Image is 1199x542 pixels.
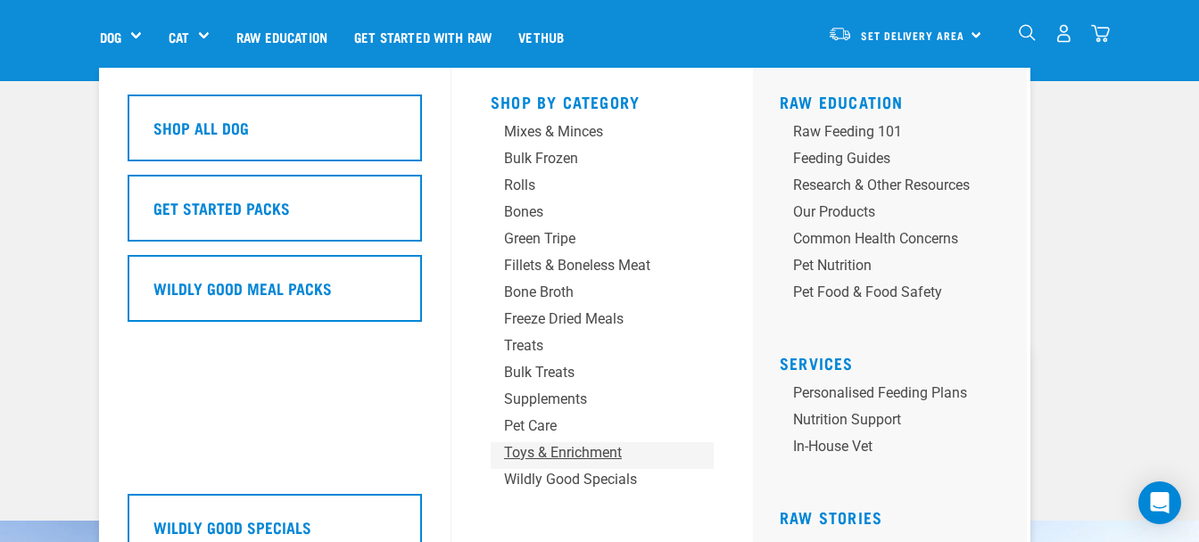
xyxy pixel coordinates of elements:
[504,335,671,357] div: Treats
[504,255,671,276] div: Fillets & Boneless Meat
[504,442,671,464] div: Toys & Enrichment
[491,121,714,148] a: Mixes & Minces
[780,354,1013,368] h5: Services
[780,228,1013,255] a: Common Health Concerns
[861,33,964,39] span: Set Delivery Area
[491,415,714,442] a: Pet Care
[793,228,970,250] div: Common Health Concerns
[793,121,970,143] div: Raw Feeding 101
[828,26,852,42] img: van-moving.png
[780,148,1013,175] a: Feeding Guides
[153,116,249,139] h5: Shop All Dog
[153,196,290,219] h5: Get Started Packs
[504,148,671,169] div: Bulk Frozen
[223,1,341,72] a: Raw Education
[780,201,1013,228] a: Our Products
[780,175,1013,201] a: Research & Other Resources
[780,282,1013,308] a: Pet Food & Food Safety
[153,276,332,300] h5: Wildly Good Meal Packs
[491,148,714,175] a: Bulk Frozen
[793,255,970,276] div: Pet Nutrition
[491,255,714,282] a: Fillets & Boneless Meat
[504,175,671,196] div: Rolls
[504,389,671,410] div: Supplements
[128,94,422,175] a: Shop All Dog
[780,409,1013,436] a: Nutrition Support
[780,436,1013,463] a: In-house vet
[169,27,189,47] a: Cat
[504,469,671,490] div: Wildly Good Specials
[491,93,714,107] h5: Shop By Category
[780,255,1013,282] a: Pet Nutrition
[491,175,714,201] a: Rolls
[793,282,970,303] div: Pet Food & Food Safety
[153,515,311,538] h5: Wildly Good Specials
[780,121,1013,148] a: Raw Feeding 101
[491,442,714,469] a: Toys & Enrichment
[128,175,422,255] a: Get Started Packs
[780,382,1013,409] a: Personalised Feeding Plans
[793,175,970,196] div: Research & Other Resources
[504,121,671,143] div: Mixes & Minces
[793,201,970,223] div: Our Products
[504,308,671,330] div: Freeze Dried Meals
[1054,25,1073,44] img: user.png
[1091,25,1110,44] img: home-icon@2x.png
[1138,481,1181,524] div: Open Intercom Messenger
[505,1,577,72] a: Vethub
[1019,25,1036,42] img: home-icon-1@2x.png
[491,362,714,389] a: Bulk Treats
[504,201,671,223] div: Bones
[491,308,714,335] a: Freeze Dried Meals
[504,362,671,383] div: Bulk Treats
[504,415,671,437] div: Pet Care
[793,148,970,169] div: Feeding Guides
[491,335,714,362] a: Treats
[504,228,671,250] div: Green Tripe
[491,282,714,308] a: Bone Broth
[128,255,422,335] a: Wildly Good Meal Packs
[100,27,121,47] a: Dog
[780,97,904,106] a: Raw Education
[491,228,714,255] a: Green Tripe
[341,1,505,72] a: Get started with Raw
[504,282,671,303] div: Bone Broth
[491,469,714,496] a: Wildly Good Specials
[491,201,714,228] a: Bones
[780,513,882,521] a: Raw Stories
[491,389,714,415] a: Supplements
